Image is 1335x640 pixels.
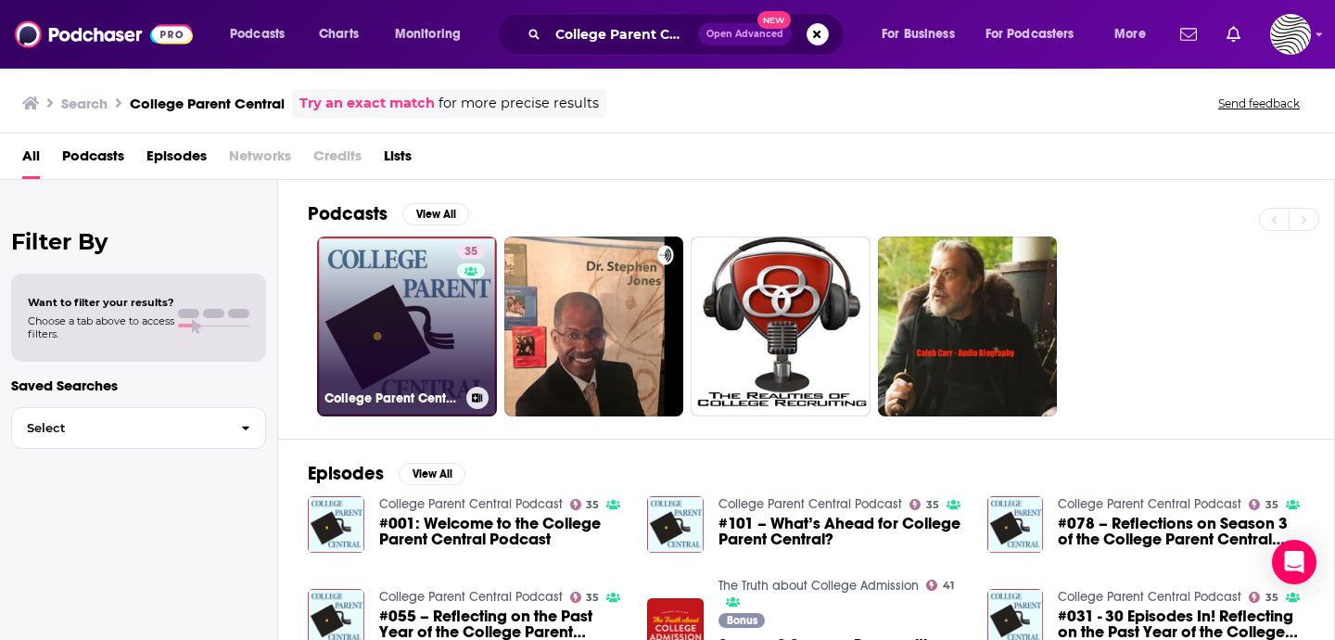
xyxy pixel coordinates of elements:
[1058,608,1304,640] a: #031 - 30 Episodes In! Reflecting on the Past Year of the College Parent Central Podcast
[307,19,370,49] a: Charts
[882,21,955,47] span: For Business
[757,11,791,29] span: New
[586,594,599,602] span: 35
[384,141,412,179] a: Lists
[909,499,939,510] a: 35
[379,516,626,547] a: #001: Welcome to the College Parent Central Podcast
[987,496,1044,553] img: #078 – Reflections on Season 3 of the College Parent Central Podcast
[1270,14,1311,55] button: Show profile menu
[1265,501,1278,509] span: 35
[869,19,978,49] button: open menu
[230,21,285,47] span: Podcasts
[570,592,600,603] a: 35
[308,202,388,225] h2: Podcasts
[1101,19,1169,49] button: open menu
[515,13,862,56] div: Search podcasts, credits, & more...
[299,93,435,114] a: Try an exact match
[229,141,291,179] span: Networks
[647,496,704,553] img: #101 – What’s Ahead for College Parent Central?
[548,19,698,49] input: Search podcasts, credits, & more...
[11,407,266,449] button: Select
[457,244,485,259] a: 35
[1249,592,1278,603] a: 35
[324,390,459,406] h3: College Parent Central Podcast
[317,237,497,416] a: 35College Parent Central Podcast
[308,496,364,553] img: #001: Welcome to the College Parent Central Podcast
[308,462,384,485] h2: Episodes
[1058,589,1241,605] a: College Parent Central Podcast
[1114,21,1146,47] span: More
[1219,19,1248,50] a: Show notifications dropdown
[718,496,902,512] a: College Parent Central Podcast
[464,243,477,262] span: 35
[1173,19,1204,50] a: Show notifications dropdown
[973,19,1101,49] button: open menu
[319,21,359,47] span: Charts
[943,582,954,590] span: 41
[985,21,1074,47] span: For Podcasters
[1249,499,1278,510] a: 35
[61,95,108,112] h3: Search
[28,296,174,309] span: Want to filter your results?
[570,499,600,510] a: 35
[586,501,599,509] span: 35
[706,30,783,39] span: Open Advanced
[130,95,285,112] h3: College Parent Central
[1058,516,1304,547] a: #078 – Reflections on Season 3 of the College Parent Central Podcast
[11,228,266,255] h2: Filter By
[15,17,193,52] img: Podchaser - Follow, Share and Rate Podcasts
[22,141,40,179] a: All
[1272,540,1316,584] div: Open Intercom Messenger
[727,615,757,626] span: Bonus
[926,501,939,509] span: 35
[146,141,207,179] a: Episodes
[718,578,919,594] a: The Truth about College Admission
[62,141,124,179] a: Podcasts
[379,608,626,640] a: #055 – Reflecting on the Past Year of the College Parent Central Podcast
[395,21,461,47] span: Monitoring
[718,516,965,547] a: #101 – What’s Ahead for College Parent Central?
[308,462,465,485] a: EpisodesView All
[1213,96,1305,111] button: Send feedback
[439,93,599,114] span: for more precise results
[1270,14,1311,55] span: Logged in as OriginalStrategies
[926,580,954,591] a: 41
[313,141,362,179] span: Credits
[217,19,309,49] button: open menu
[12,422,226,434] span: Select
[28,314,174,340] span: Choose a tab above to access filters.
[1270,14,1311,55] img: User Profile
[308,202,469,225] a: PodcastsView All
[382,19,485,49] button: open menu
[1265,594,1278,602] span: 35
[402,203,469,225] button: View All
[379,496,563,512] a: College Parent Central Podcast
[379,589,563,605] a: College Parent Central Podcast
[1058,496,1241,512] a: College Parent Central Podcast
[399,463,465,485] button: View All
[698,23,792,45] button: Open AdvancedNew
[11,377,266,394] p: Saved Searches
